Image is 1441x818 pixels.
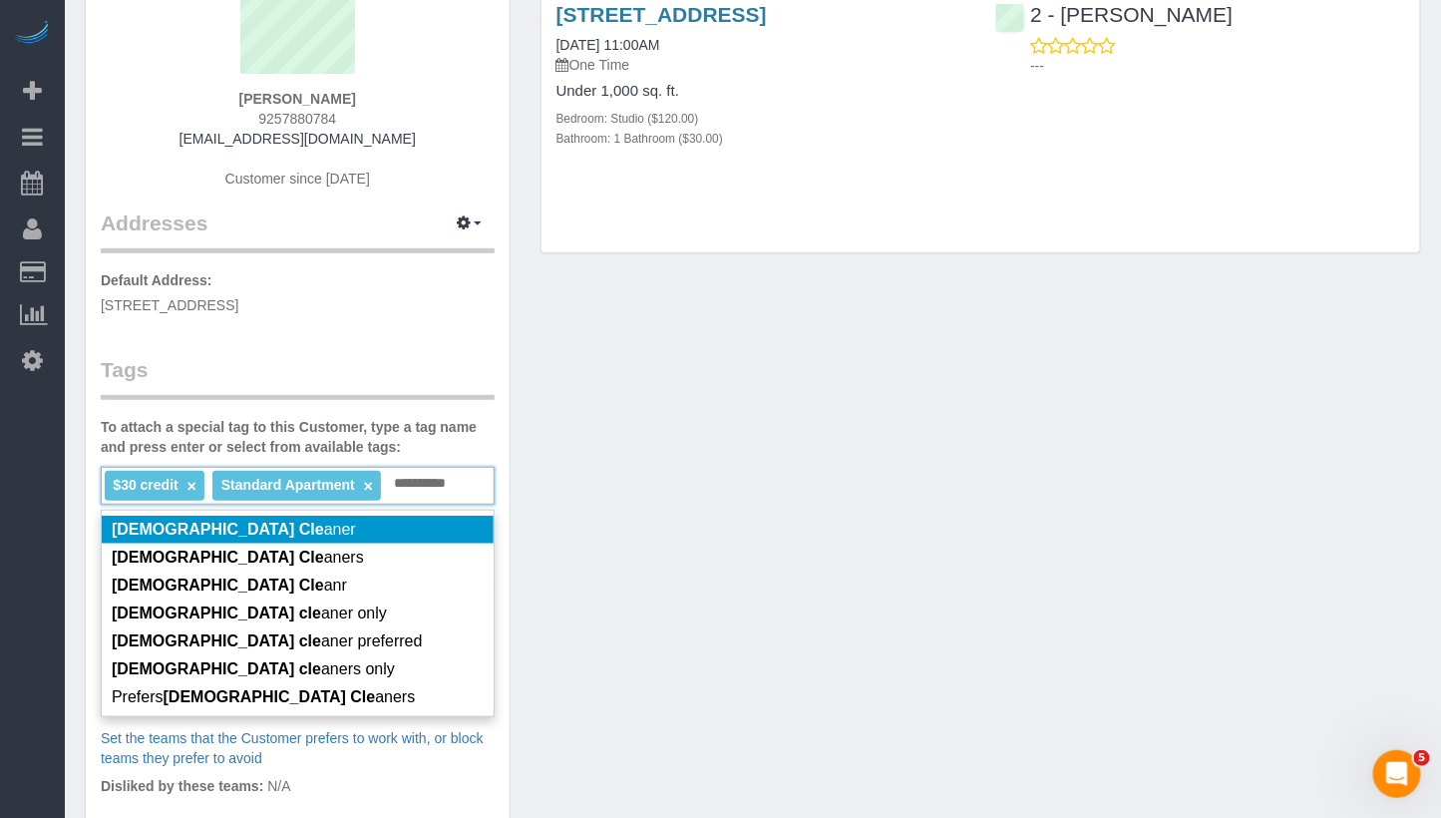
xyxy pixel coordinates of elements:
small: Bathroom: 1 Bathroom ($30.00) [556,132,723,146]
em: [DEMOGRAPHIC_DATA] cle [112,605,321,621]
p: One Time [556,55,966,75]
small: Bedroom: Studio ($120.00) [556,112,699,126]
a: [STREET_ADDRESS] [556,3,767,26]
em: [DEMOGRAPHIC_DATA] cle [112,632,321,649]
a: × [187,478,196,495]
label: Disliked by these teams: [101,776,263,796]
span: anr [112,577,347,594]
span: aner [112,521,356,538]
span: 9257880784 [258,111,336,127]
a: Set the teams that the Customer prefers to work with, or block teams they prefer to avoid [101,730,484,766]
span: [STREET_ADDRESS] [101,297,238,313]
span: Customer since [DATE] [225,171,370,187]
span: aners [112,549,364,566]
span: $30 credit [113,477,178,493]
a: × [364,478,373,495]
h4: Under 1,000 sq. ft. [556,83,966,100]
img: Automaid Logo [12,20,52,48]
a: [DATE] 11:00AM [556,37,660,53]
span: Prefers aners [112,688,415,705]
em: [DEMOGRAPHIC_DATA] Cle [164,688,376,705]
p: --- [1030,56,1405,76]
label: To attach a special tag to this Customer, type a tag name and press enter or select from availabl... [101,417,495,457]
a: [EMAIL_ADDRESS][DOMAIN_NAME] [180,131,416,147]
span: N/A [267,778,290,794]
legend: Tags [101,355,495,400]
strong: [PERSON_NAME] [239,91,356,107]
span: aner only [112,605,387,621]
iframe: Intercom live chat [1373,750,1421,798]
a: 2 - [PERSON_NAME] [995,3,1233,26]
span: Standard Apartment [221,477,355,493]
em: [DEMOGRAPHIC_DATA] Cle [112,549,324,566]
label: Default Address: [101,270,212,290]
span: aner preferred [112,632,422,649]
em: [DEMOGRAPHIC_DATA] Cle [112,521,324,538]
em: [DEMOGRAPHIC_DATA] Cle [112,577,324,594]
span: aners only [112,660,395,677]
span: 5 [1414,750,1430,766]
em: [DEMOGRAPHIC_DATA] cle [112,660,321,677]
